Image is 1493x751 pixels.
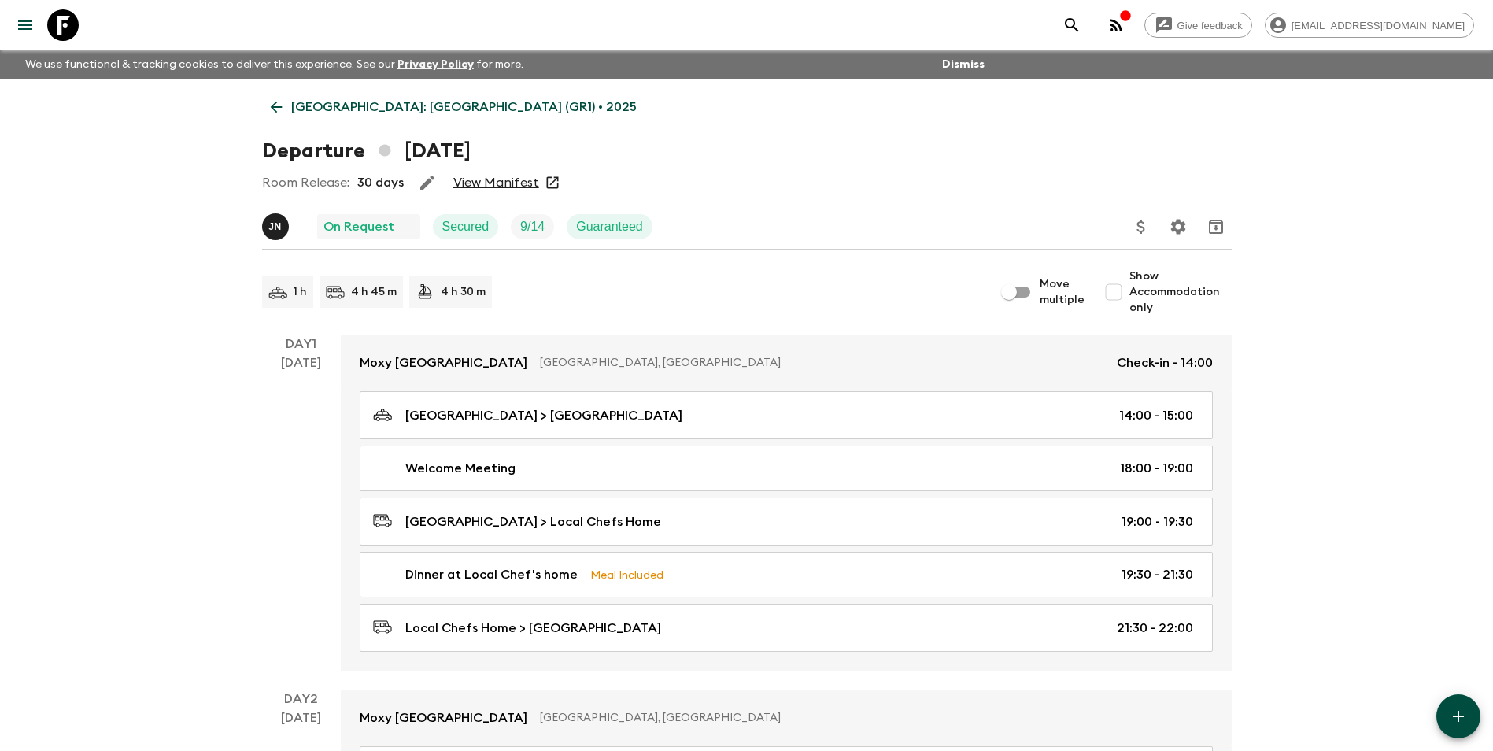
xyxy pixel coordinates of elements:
p: Welcome Meeting [405,459,516,478]
p: Day 2 [262,690,341,708]
button: Archive (Completed, Cancelled or Unsynced Departures only) [1200,211,1232,242]
button: JN [262,213,292,240]
a: Give feedback [1144,13,1252,38]
p: Moxy [GEOGRAPHIC_DATA] [360,708,527,727]
a: Moxy [GEOGRAPHIC_DATA][GEOGRAPHIC_DATA], [GEOGRAPHIC_DATA] [341,690,1232,746]
p: [GEOGRAPHIC_DATA]: [GEOGRAPHIC_DATA] (GR1) • 2025 [291,98,637,117]
p: Day 1 [262,335,341,353]
p: [GEOGRAPHIC_DATA], [GEOGRAPHIC_DATA] [540,355,1104,371]
p: 1 h [294,284,307,300]
p: Guaranteed [576,217,643,236]
button: menu [9,9,41,41]
span: Janita Nurmi [262,218,292,231]
p: Check-in - 14:00 [1117,353,1213,372]
p: Room Release: [262,173,349,192]
p: On Request [323,217,394,236]
p: Meal Included [590,566,663,583]
button: Update Price, Early Bird Discount and Costs [1125,211,1157,242]
p: [GEOGRAPHIC_DATA] > Local Chefs Home [405,512,661,531]
p: 9 / 14 [520,217,545,236]
p: 14:00 - 15:00 [1119,406,1193,425]
a: Dinner at Local Chef's homeMeal Included19:30 - 21:30 [360,552,1213,597]
p: 19:30 - 21:30 [1122,565,1193,584]
p: [GEOGRAPHIC_DATA] > [GEOGRAPHIC_DATA] [405,406,682,425]
span: [EMAIL_ADDRESS][DOMAIN_NAME] [1283,20,1473,31]
p: 21:30 - 22:00 [1117,619,1193,638]
p: Secured [442,217,490,236]
a: View Manifest [453,175,539,191]
button: Settings [1162,211,1194,242]
a: Privacy Policy [397,59,474,70]
p: Dinner at Local Chef's home [405,565,578,584]
a: Welcome Meeting18:00 - 19:00 [360,446,1213,491]
h1: Departure [DATE] [262,135,471,167]
span: Give feedback [1169,20,1251,31]
p: 4 h 30 m [441,284,486,300]
a: [GEOGRAPHIC_DATA] > [GEOGRAPHIC_DATA]14:00 - 15:00 [360,391,1213,439]
p: [GEOGRAPHIC_DATA], [GEOGRAPHIC_DATA] [540,710,1200,726]
p: 30 days [357,173,404,192]
p: 19:00 - 19:30 [1122,512,1193,531]
p: 4 h 45 m [351,284,397,300]
p: Moxy [GEOGRAPHIC_DATA] [360,353,527,372]
button: search adventures [1056,9,1088,41]
span: Show Accommodation only [1129,268,1232,316]
p: Local Chefs Home > [GEOGRAPHIC_DATA] [405,619,661,638]
button: Dismiss [938,54,989,76]
p: We use functional & tracking cookies to deliver this experience. See our for more. [19,50,530,79]
div: [DATE] [281,353,321,671]
a: [GEOGRAPHIC_DATA]: [GEOGRAPHIC_DATA] (GR1) • 2025 [262,91,645,123]
div: [EMAIL_ADDRESS][DOMAIN_NAME] [1265,13,1474,38]
span: Move multiple [1040,276,1085,308]
p: J N [268,220,282,233]
a: Moxy [GEOGRAPHIC_DATA][GEOGRAPHIC_DATA], [GEOGRAPHIC_DATA]Check-in - 14:00 [341,335,1232,391]
div: Trip Fill [511,214,554,239]
p: 18:00 - 19:00 [1120,459,1193,478]
div: Secured [433,214,499,239]
a: [GEOGRAPHIC_DATA] > Local Chefs Home19:00 - 19:30 [360,498,1213,546]
a: Local Chefs Home > [GEOGRAPHIC_DATA]21:30 - 22:00 [360,604,1213,652]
